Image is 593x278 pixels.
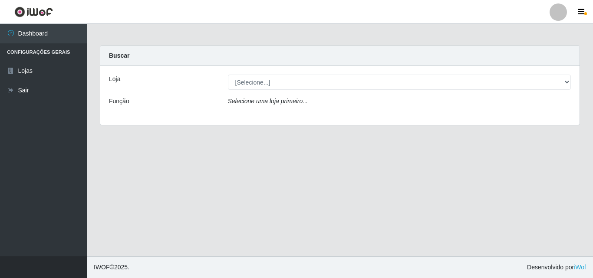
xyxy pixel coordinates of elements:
[109,75,120,84] label: Loja
[109,52,129,59] strong: Buscar
[228,98,308,105] i: Selecione uma loja primeiro...
[527,263,586,272] span: Desenvolvido por
[574,264,586,271] a: iWof
[14,7,53,17] img: CoreUI Logo
[94,264,110,271] span: IWOF
[94,263,129,272] span: © 2025 .
[109,97,129,106] label: Função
